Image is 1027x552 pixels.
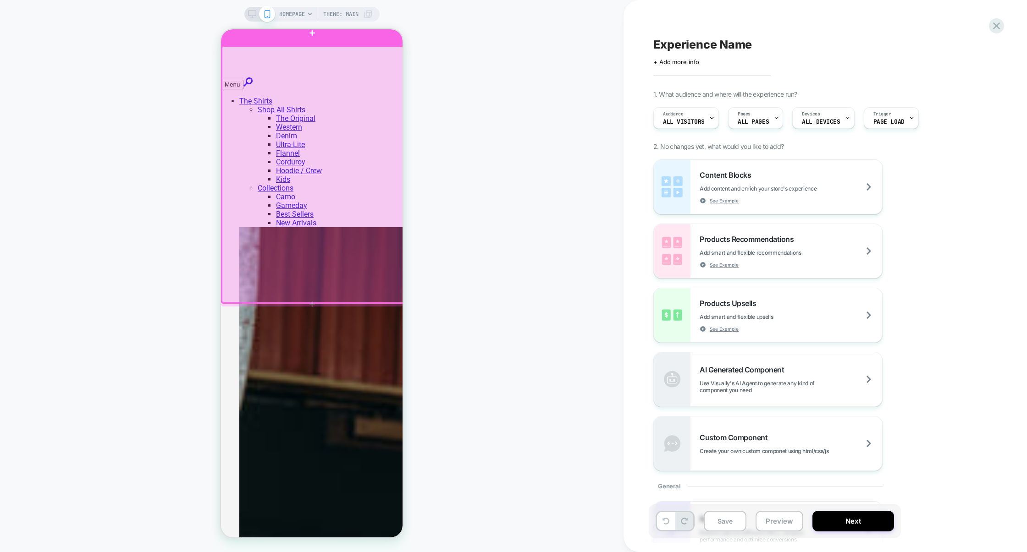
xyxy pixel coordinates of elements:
span: Theme: MAIN [323,7,359,22]
span: Content Blocks [700,170,756,180]
span: Use Visually's AI Agent to generate any kind of component you need [700,380,882,394]
span: See Example [710,326,739,332]
button: Preview [756,511,803,531]
span: ALL PAGES [738,119,769,125]
span: Custom Component [700,433,772,442]
span: AI Generated Component [700,365,789,374]
span: Products Recommendations [700,235,798,244]
span: See Example [710,262,739,268]
span: + Add more info [653,58,699,66]
span: Experience Name [653,38,752,51]
span: All Visitors [663,119,705,125]
span: Devices [802,111,820,117]
span: HOMEPAGE [279,7,305,22]
button: Save [704,511,746,531]
span: Add content and enrich your store's experience [700,185,862,192]
button: Next [812,511,894,531]
span: See Example [710,197,739,204]
span: 1. What audience and where will the experience run? [653,90,797,98]
span: Add smart and flexible recommendations [700,249,847,256]
span: Add smart and flexible upsells [700,313,819,320]
span: 2. No changes yet, what would you like to add? [653,142,784,150]
span: Page Load [873,119,905,125]
div: General [653,471,883,501]
span: Products Upsells [700,299,761,308]
span: ALL DEVICES [802,119,840,125]
span: Trigger [873,111,891,117]
span: Create your own custom componet using html/css/js [700,448,874,454]
span: Pages [738,111,751,117]
span: Audience [663,111,684,117]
